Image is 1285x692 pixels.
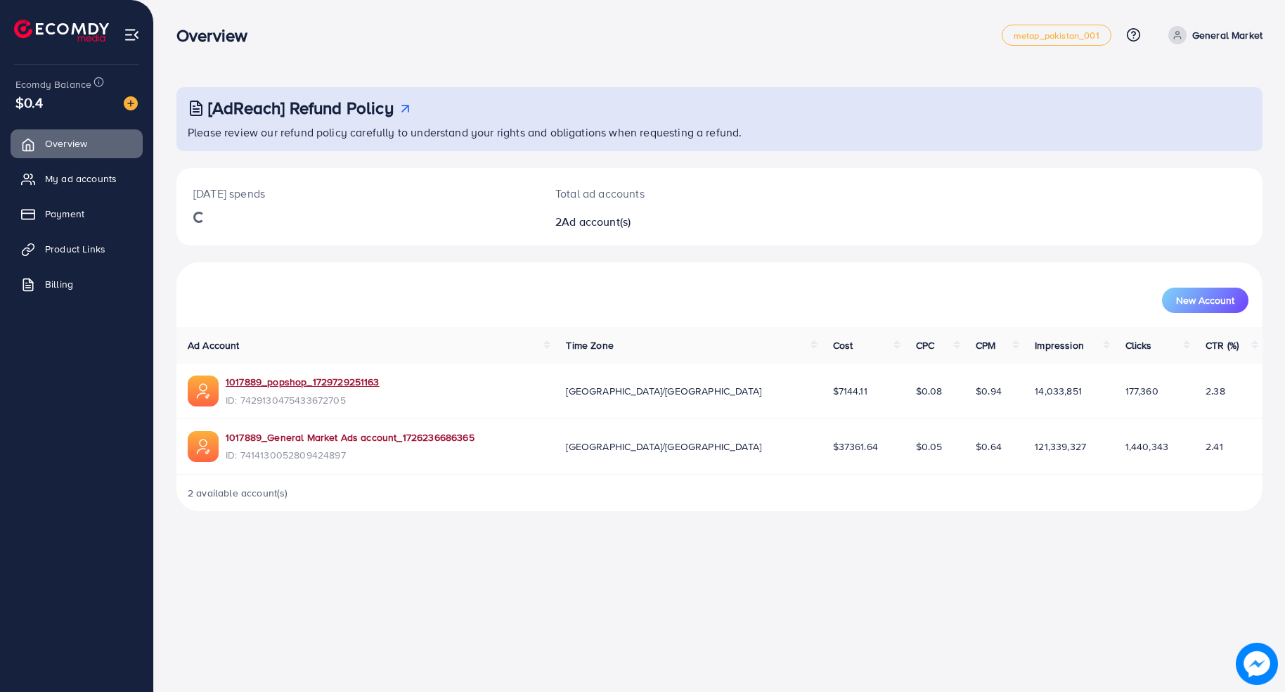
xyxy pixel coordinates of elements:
[45,136,87,150] span: Overview
[45,242,105,256] span: Product Links
[1176,295,1234,305] span: New Account
[45,277,73,291] span: Billing
[916,384,943,398] span: $0.08
[916,440,943,454] span: $0.05
[208,98,394,118] h3: [AdReach] Refund Policy
[11,200,143,228] a: Payment
[976,338,995,352] span: CPM
[1125,440,1168,454] span: 1,440,343
[188,338,240,352] span: Ad Account
[11,129,143,158] a: Overview
[124,27,140,43] img: menu
[1163,26,1263,44] a: General Market
[11,270,143,298] a: Billing
[976,384,1002,398] span: $0.94
[226,393,380,407] span: ID: 7429130475433672705
[1206,440,1223,454] span: 2.41
[11,165,143,193] a: My ad accounts
[976,440,1002,454] span: $0.64
[1192,27,1263,44] p: General Market
[562,214,631,229] span: Ad account(s)
[1125,338,1152,352] span: Clicks
[833,384,867,398] span: $7144.11
[124,96,138,110] img: image
[193,185,522,202] p: [DATE] spends
[15,77,91,91] span: Ecomdy Balance
[188,486,288,500] span: 2 available account(s)
[226,448,474,462] span: ID: 7414130052809424897
[226,430,474,444] a: 1017889_General Market Ads account_1726236686365
[1206,338,1239,352] span: CTR (%)
[1014,31,1099,40] span: metap_pakistan_001
[566,338,613,352] span: Time Zone
[1125,384,1158,398] span: 177,360
[566,384,761,398] span: [GEOGRAPHIC_DATA]/[GEOGRAPHIC_DATA]
[176,25,259,46] h3: Overview
[1162,288,1248,313] button: New Account
[226,375,380,389] a: 1017889_popshop_1729729251163
[14,20,109,41] img: logo
[555,215,793,229] h2: 2
[1035,440,1086,454] span: 121,339,327
[1236,643,1278,685] img: image
[833,440,878,454] span: $37361.64
[1002,25,1111,46] a: metap_pakistan_001
[555,185,793,202] p: Total ad accounts
[916,338,934,352] span: CPC
[566,440,761,454] span: [GEOGRAPHIC_DATA]/[GEOGRAPHIC_DATA]
[1206,384,1225,398] span: 2.38
[188,431,219,462] img: ic-ads-acc.e4c84228.svg
[188,376,219,406] img: ic-ads-acc.e4c84228.svg
[1035,384,1082,398] span: 14,033,851
[1035,338,1084,352] span: Impression
[188,124,1254,141] p: Please review our refund policy carefully to understand your rights and obligations when requesti...
[11,235,143,263] a: Product Links
[15,92,44,113] span: $0.4
[833,338,853,352] span: Cost
[45,172,117,186] span: My ad accounts
[45,207,84,221] span: Payment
